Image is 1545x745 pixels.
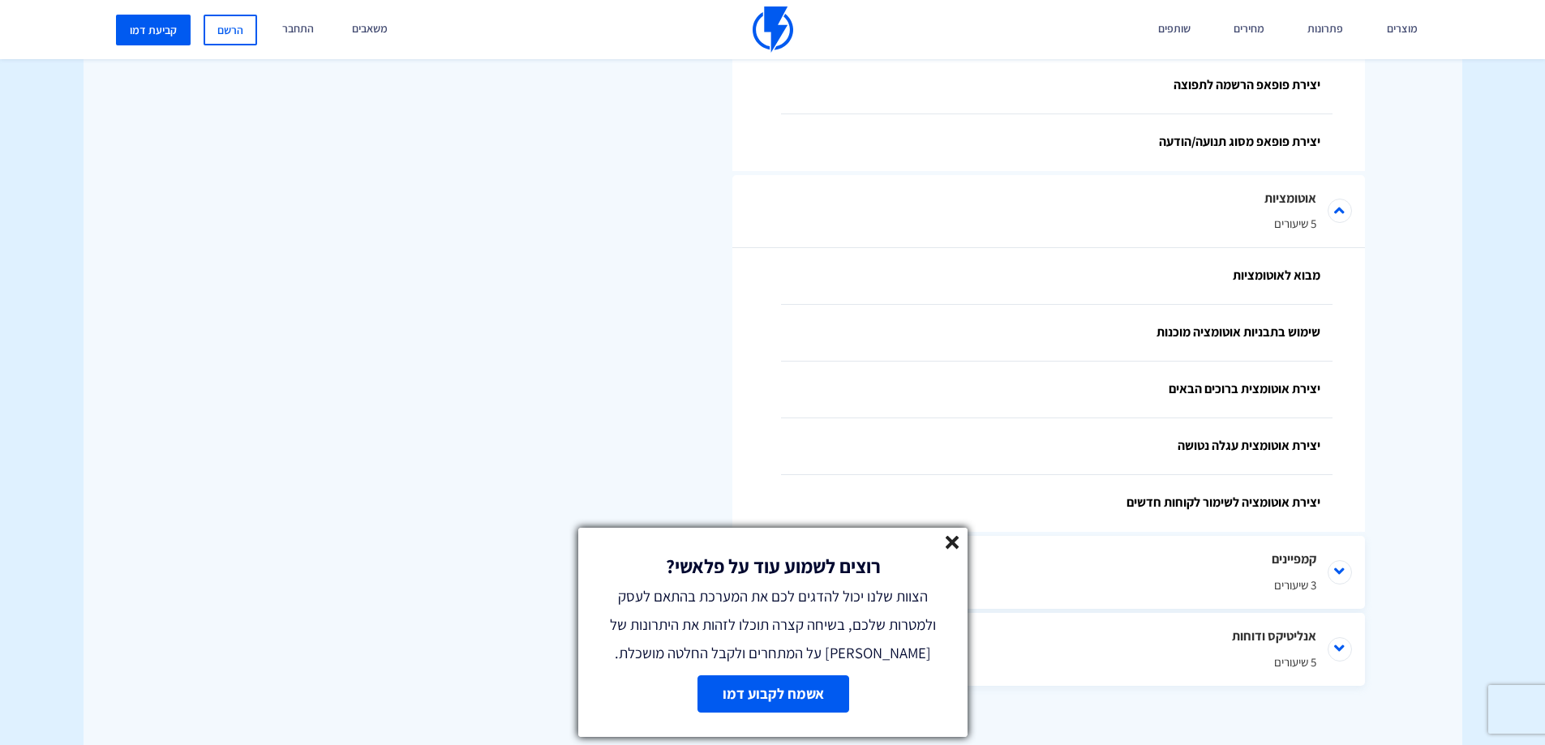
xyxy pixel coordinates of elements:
span: 5 שיעורים [781,653,1316,670]
a: הרשם [204,15,257,45]
a: יצירת אוטומציה לשימור לקוחות חדשים [781,475,1333,532]
li: קמפיינים [732,536,1365,609]
a: מבוא לאוטומציות [781,248,1333,305]
a: יצירת אוטומצית ברוכים הבאים [781,362,1333,418]
a: שימוש בתבניות אוטומציה מוכנות [781,305,1333,362]
a: קביעת דמו [116,15,191,45]
a: יצירת פופאפ הרשמה לתפוצה [781,58,1333,114]
a: יצירת אוטומצית עגלה נטושה [781,418,1333,475]
a: יצירת פופאפ מסוג תנועה/הודעה [781,114,1333,171]
span: 5 שיעורים [781,215,1316,232]
li: אנליטיקס ודוחות [732,613,1365,686]
li: אוטומציות [732,175,1365,248]
span: 3 שיעורים [781,576,1316,593]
